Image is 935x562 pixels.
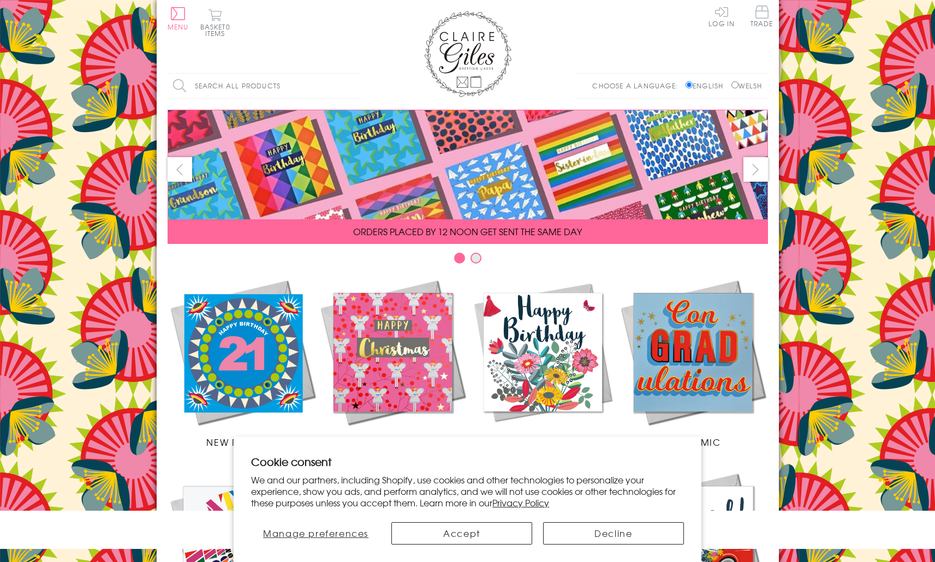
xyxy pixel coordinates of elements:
input: Welsh [731,81,739,88]
label: English [686,81,729,91]
span: Birthdays [516,435,569,449]
a: Birthdays [468,277,618,449]
span: Christmas [365,435,420,449]
input: English [686,81,693,88]
span: ORDERS PLACED BY 12 NOON GET SENT THE SAME DAY [353,225,582,238]
button: Carousel Page 2 [471,253,481,264]
span: Menu [168,22,189,32]
a: Privacy Policy [492,496,549,509]
label: Welsh [731,81,763,91]
button: Basket0 items [200,9,230,37]
a: Log In [708,5,735,27]
button: prev [168,157,192,182]
button: Menu [168,7,189,30]
button: Carousel Page 1 (Current Slide) [454,253,465,264]
p: We and our partners, including Shopify, use cookies and other technologies to personalize your ex... [251,474,684,508]
button: next [743,157,768,182]
button: Manage preferences [251,522,380,545]
a: New Releases [168,277,318,449]
p: Choose a language: [592,81,683,91]
a: Christmas [318,277,468,449]
span: Manage preferences [263,527,368,540]
button: Decline [543,522,684,545]
button: Accept [391,522,532,545]
input: Search [348,74,359,98]
span: New Releases [206,435,278,449]
a: Trade [751,5,773,29]
input: Search all products [168,74,359,98]
span: Trade [751,5,773,27]
span: Academic [665,435,721,449]
span: 0 items [205,22,230,38]
img: Claire Giles Greetings Cards [424,11,511,97]
a: Academic [618,277,768,449]
div: Carousel Pagination [168,252,768,269]
h2: Cookie consent [251,454,684,469]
